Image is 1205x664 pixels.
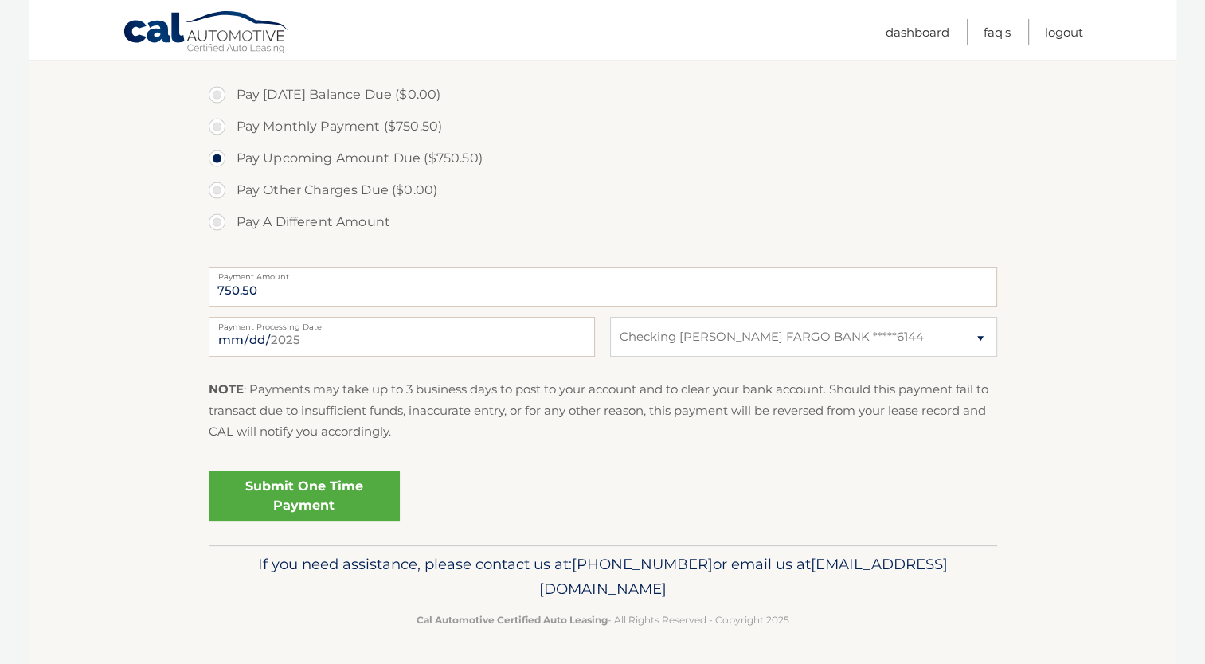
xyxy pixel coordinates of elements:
[219,611,987,628] p: - All Rights Reserved - Copyright 2025
[1045,19,1083,45] a: Logout
[209,111,997,143] label: Pay Monthly Payment ($750.50)
[209,79,997,111] label: Pay [DATE] Balance Due ($0.00)
[209,381,244,396] strong: NOTE
[123,10,290,57] a: Cal Automotive
[209,267,997,279] label: Payment Amount
[886,19,949,45] a: Dashboard
[572,555,713,573] span: [PHONE_NUMBER]
[209,143,997,174] label: Pay Upcoming Amount Due ($750.50)
[984,19,1011,45] a: FAQ's
[209,379,997,442] p: : Payments may take up to 3 business days to post to your account and to clear your bank account....
[209,471,400,521] a: Submit One Time Payment
[209,317,595,330] label: Payment Processing Date
[417,614,608,626] strong: Cal Automotive Certified Auto Leasing
[209,206,997,238] label: Pay A Different Amount
[209,317,595,357] input: Payment Date
[209,174,997,206] label: Pay Other Charges Due ($0.00)
[209,267,997,307] input: Payment Amount
[219,552,987,603] p: If you need assistance, please contact us at: or email us at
